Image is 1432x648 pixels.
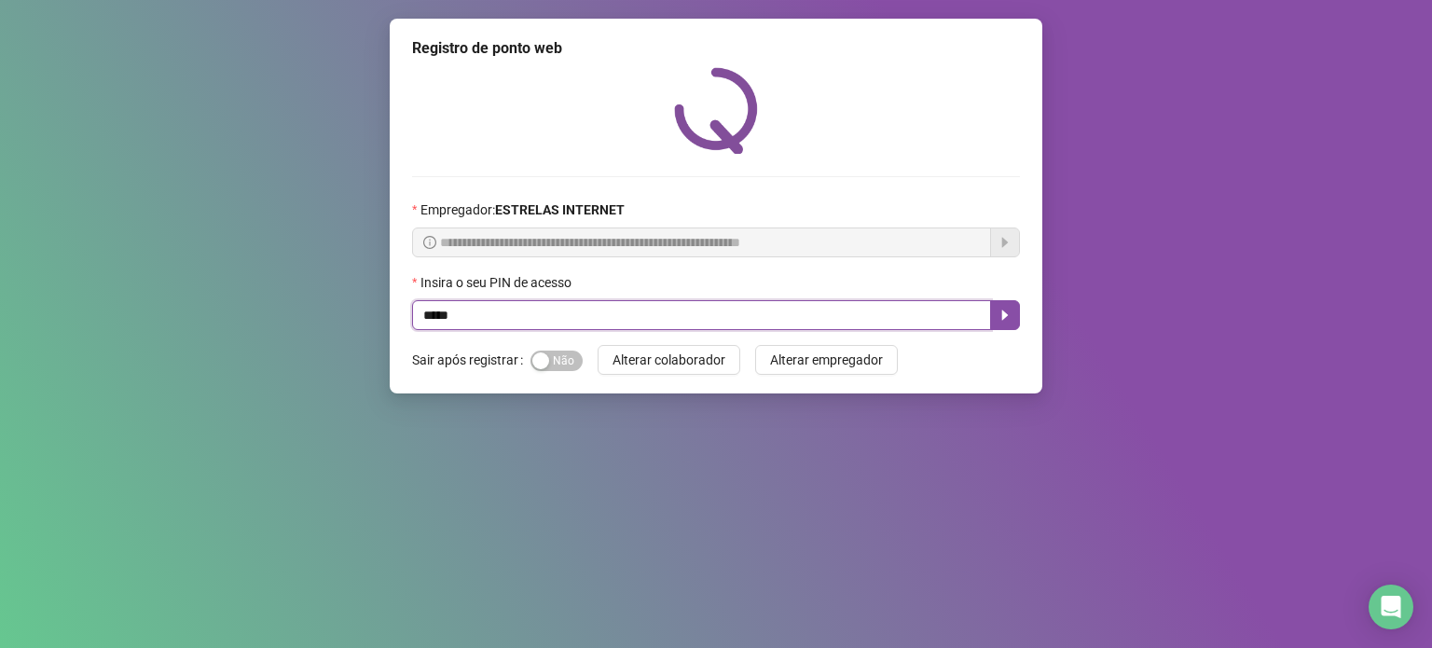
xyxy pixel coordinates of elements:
[412,37,1020,60] div: Registro de ponto web
[412,345,530,375] label: Sair após registrar
[423,236,436,249] span: info-circle
[755,345,898,375] button: Alterar empregador
[674,67,758,154] img: QRPoint
[598,345,740,375] button: Alterar colaborador
[613,350,725,370] span: Alterar colaborador
[420,200,625,220] span: Empregador :
[1369,585,1413,629] div: Open Intercom Messenger
[998,308,1012,323] span: caret-right
[770,350,883,370] span: Alterar empregador
[495,202,625,217] strong: ESTRELAS INTERNET
[412,272,584,293] label: Insira o seu PIN de acesso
